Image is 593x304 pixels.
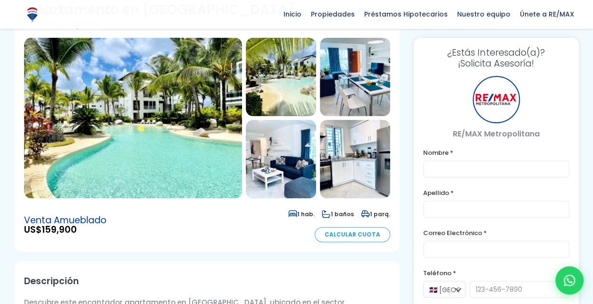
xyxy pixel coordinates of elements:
[24,6,41,23] img: Logo de REMAX
[320,120,390,198] img: Apartamento en Dominicus
[423,147,569,159] label: Nombre *
[24,38,242,198] img: Apartamento en Dominicus
[423,47,569,69] h3: ¡Solicita Asesoría!
[288,210,315,218] span: 1 hab.
[246,38,316,116] img: Apartamento en Dominicus
[423,47,569,58] span: ¿Estás Interesado(a)?
[246,120,316,198] img: Apartamento en Dominicus
[423,267,569,279] label: Teléfono *
[24,216,107,225] span: Venta Amueblado
[24,225,107,235] span: US$
[423,187,569,199] label: Apellido *
[359,7,452,21] span: Préstamos Hipotecarios
[42,223,77,236] span: 159,900
[469,281,569,298] input: 123-456-7890
[320,38,390,116] img: Apartamento en Dominicus
[423,227,569,239] label: Correo Electrónico *
[24,270,390,292] h2: Descripción
[452,7,515,21] span: Nuestro equipo
[322,210,354,218] span: 1 baños
[279,7,306,21] span: Inicio
[515,7,579,21] span: Únete a RE/MAX
[423,128,569,140] p: RE/MAX Metropolitana
[306,7,359,21] span: Propiedades
[361,210,390,218] span: 1 parq.
[473,76,520,123] div: RE/MAX Metropolitana
[315,227,390,242] a: Calcular Cuota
